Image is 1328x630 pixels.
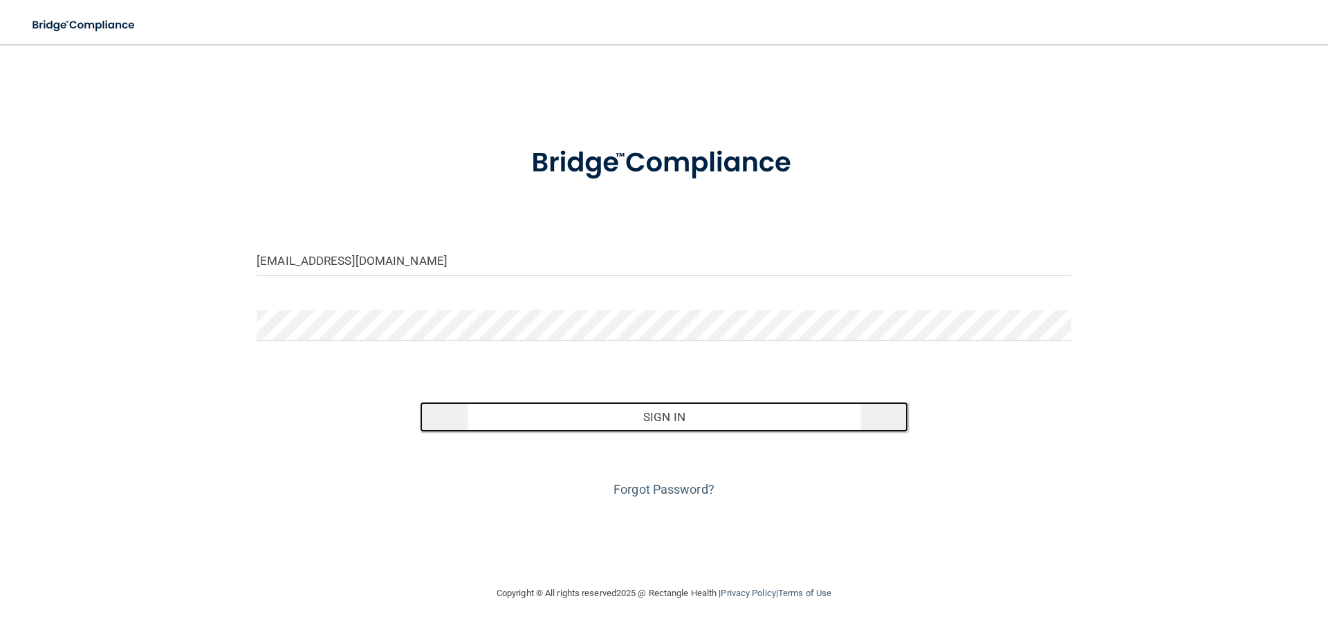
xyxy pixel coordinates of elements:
[412,571,916,615] div: Copyright © All rights reserved 2025 @ Rectangle Health | |
[503,127,825,199] img: bridge_compliance_login_screen.278c3ca4.svg
[721,588,775,598] a: Privacy Policy
[21,11,148,39] img: bridge_compliance_login_screen.278c3ca4.svg
[257,245,1071,276] input: Email
[778,588,831,598] a: Terms of Use
[614,482,714,497] a: Forgot Password?
[420,402,909,432] button: Sign In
